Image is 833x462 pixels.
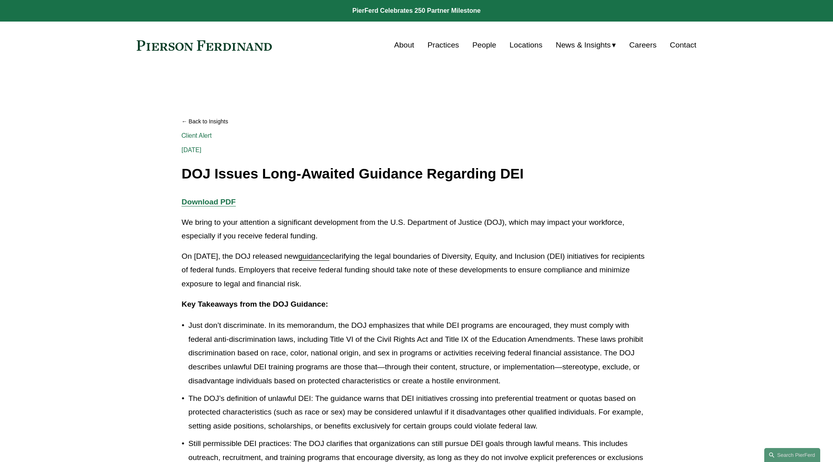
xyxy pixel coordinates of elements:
a: Careers [629,38,656,53]
a: Practices [428,38,459,53]
strong: Key Takeaways from the DOJ Guidance: [181,300,328,308]
a: Client Alert [181,132,212,139]
a: folder dropdown [556,38,616,53]
a: About [394,38,414,53]
p: We bring to your attention a significant development from the U.S. Department of Justice (DOJ), w... [181,216,651,243]
span: [DATE] [181,146,201,154]
a: guidance [298,252,329,260]
a: Back to Insights [181,115,651,129]
a: Contact [670,38,696,53]
span: News & Insights [556,38,611,52]
p: On [DATE], the DOJ released new clarifying the legal boundaries of Diversity, Equity, and Inclusi... [181,250,651,291]
a: Download PDF [181,198,235,206]
p: The DOJ’s definition of unlawful DEI: The guidance warns that DEI initiatives crossing into prefe... [188,392,651,433]
h1: DOJ Issues Long-Awaited Guidance Regarding DEI [181,166,651,182]
p: Just don’t discriminate. In its memorandum, the DOJ emphasizes that while DEI programs are encour... [188,319,651,388]
a: Search this site [764,448,820,462]
a: Locations [510,38,542,53]
a: People [472,38,496,53]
